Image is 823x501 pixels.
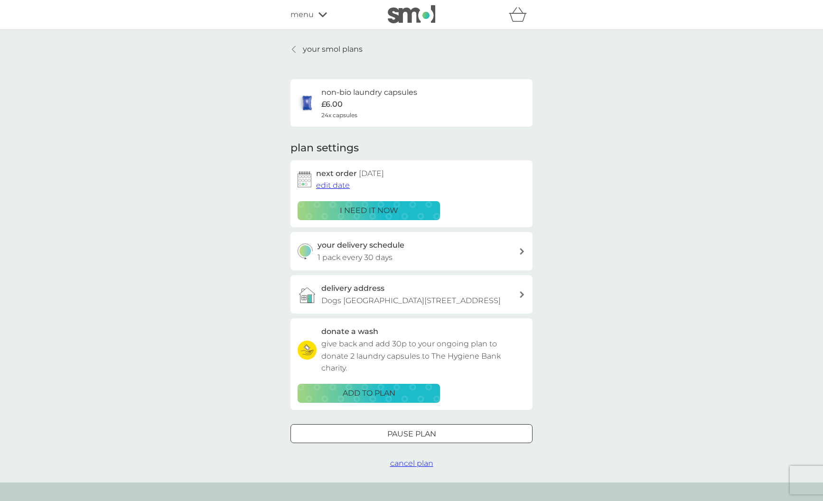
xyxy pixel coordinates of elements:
[318,239,404,251] h3: your delivery schedule
[321,111,357,120] span: 24x capsules
[321,338,525,374] p: give back and add 30p to your ongoing plan to donate 2 laundry capsules to The Hygiene Bank charity.
[290,141,359,156] h2: plan settings
[509,5,533,24] div: basket
[290,275,533,314] a: delivery addressDogs [GEOGRAPHIC_DATA][STREET_ADDRESS]
[303,43,363,56] p: your smol plans
[321,98,343,111] p: £6.00
[359,169,384,178] span: [DATE]
[388,5,435,23] img: smol
[321,282,384,295] h3: delivery address
[290,9,314,21] span: menu
[387,428,436,440] p: Pause plan
[321,325,378,338] h3: donate a wash
[340,204,398,217] p: i need it now
[316,179,350,192] button: edit date
[290,424,533,443] button: Pause plan
[321,295,501,307] p: Dogs [GEOGRAPHIC_DATA][STREET_ADDRESS]
[321,86,417,99] h6: non-bio laundry capsules
[298,384,440,403] button: ADD TO PLAN
[390,457,433,470] button: cancel plan
[298,201,440,220] button: i need it now
[318,251,393,264] p: 1 pack every 30 days
[316,181,350,190] span: edit date
[290,232,533,270] button: your delivery schedule1 pack every 30 days
[316,167,384,180] h2: next order
[343,387,395,399] p: ADD TO PLAN
[390,459,433,468] span: cancel plan
[298,93,317,112] img: non-bio laundry capsules
[290,43,363,56] a: your smol plans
